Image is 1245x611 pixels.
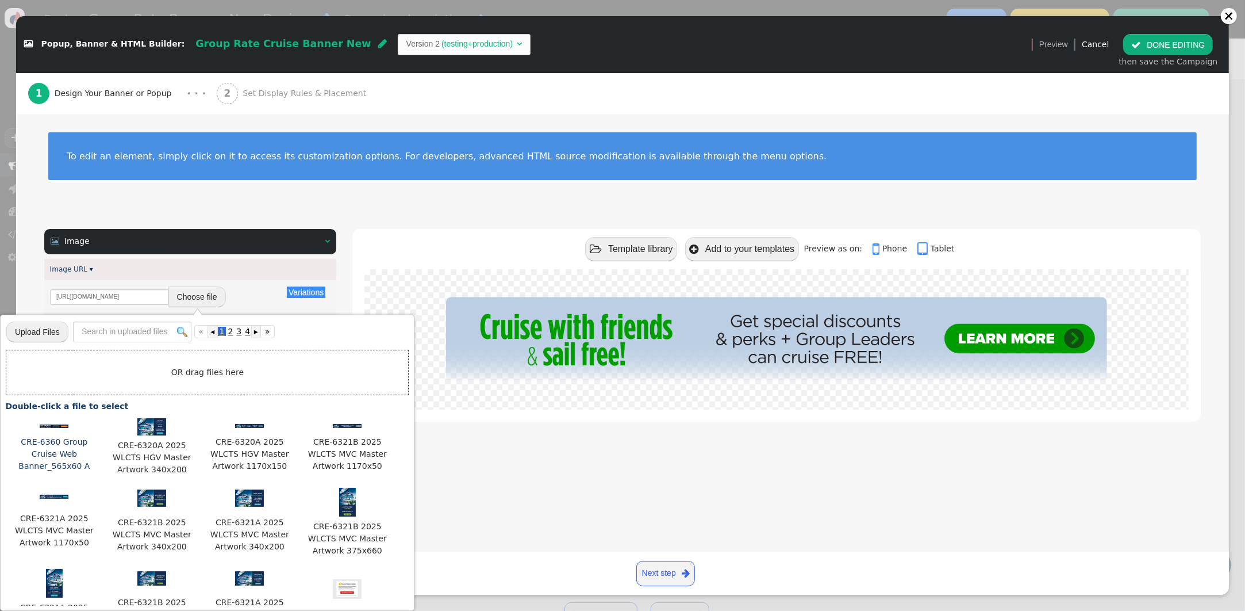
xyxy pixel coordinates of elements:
[177,327,187,337] img: icon_search.png
[378,39,387,49] span: 
[1039,39,1068,51] span: Preview
[873,241,882,257] span: 
[235,490,264,507] img: 9a779fe475505309-th.jpeg
[208,325,217,338] a: ◂
[41,40,185,49] span: Popup, Banner & HTML Builder:
[226,327,235,336] span: 2
[235,424,264,428] img: c866bbf29ad52509-th.jpeg
[36,87,43,99] b: 1
[137,490,166,507] img: 5f97b75af0141f42-th.jpeg
[325,237,330,245] span: 
[24,40,33,48] span: 
[287,287,325,298] button: Variations
[339,488,356,517] img: 9ccc85f6860fc55f-th.jpeg
[1131,40,1141,49] span: 
[685,237,798,261] button: Add to your templates
[517,40,522,48] span: 
[168,287,226,307] button: Choose file
[206,436,293,473] span: CRE-6320A 2025 WLCTS HGV Master Artwork 1170x150
[46,569,63,598] img: ed72f126fb4a6e66-th.jpeg
[40,495,68,499] img: 24defa707ddd5c47-th.jpeg
[224,87,230,99] b: 2
[217,73,392,114] a: 2 Set Display Rules & Placement
[55,87,176,100] span: Design Your Banner or Popup
[5,400,409,413] div: Double-click a file to select
[137,418,166,436] img: d14cce435587d198-th.jpeg
[109,439,195,476] span: CRE-6320A 2025 WLCTS HGV Master Artwork 340x200
[333,579,362,599] img: 9f4601332cdd6e55-th.jpeg
[1082,40,1109,49] a: Cancel
[804,244,870,253] span: Preview as on:
[682,566,690,581] span: 
[243,327,252,336] span: 4
[194,325,209,338] a: «
[137,571,166,586] img: f0c025aa919580bd-th.jpeg
[251,325,260,338] a: ▸
[206,516,293,553] span: CRE-6321A 2025 WLCTS MVC Master Artwork 340x200
[636,561,695,586] a: Next step
[235,571,264,586] img: 7f06fb56e6f3cab6-th.jpeg
[440,38,514,50] td: (testing+production)
[28,73,217,114] a: 1 Design Your Banner or Popup · · ·
[406,38,440,50] td: Version 2
[918,244,955,253] a: Tablet
[304,436,390,473] span: CRE-6321B 2025 WLCTS MVC Master Artwork 1170x50
[1123,34,1213,55] button: DONE EDITING
[873,244,916,253] a: Phone
[187,86,206,101] div: · · ·
[11,512,97,549] span: CRE-6321A 2025 WLCTS MVC Master Artwork 1170x50
[333,424,362,428] img: 7f2b95e6e582dad4-th.jpeg
[1119,56,1217,68] div: then save the Campaign
[50,265,93,273] a: Image URL ▾
[109,516,195,553] span: CRE-6321B 2025 WLCTS MVC Master Artwork 340x200
[218,327,226,336] span: 1
[304,520,390,557] span: CRE-6321B 2025 WLCTS MVC Master Artwork 375x660
[260,325,275,338] a: »
[590,244,602,255] span: 
[51,237,59,245] span: 
[67,151,1178,162] div: To edit an element, simply click on it to access its customization options. For developers, advan...
[689,244,698,255] span: 
[64,236,90,246] span: Image
[243,87,371,100] span: Set Display Rules & Placement
[11,436,97,473] span: CRE-6360 Group Cruise Web Banner_565x60 A
[195,38,371,49] span: Group Rate Cruise Banner New
[1039,34,1068,55] a: Preview
[235,327,243,336] span: 3
[73,322,191,342] input: Search in uploaded files
[585,237,677,261] button: Template library
[6,350,409,395] td: OR drag files here
[40,425,68,428] img: c411dd2fdeecc767-th.jpeg
[918,241,931,257] span: 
